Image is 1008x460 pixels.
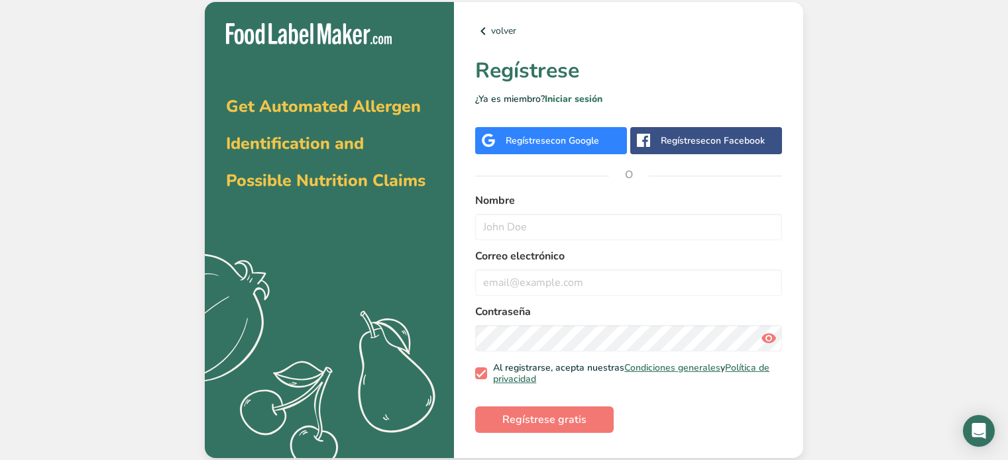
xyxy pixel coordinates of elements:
[226,23,392,45] img: Food Label Maker
[502,412,587,428] span: Regístrese gratis
[609,155,649,195] span: O
[551,134,599,147] span: con Google
[475,55,782,87] h1: Regístrese
[475,92,782,106] p: ¿Ya es miembro?
[545,93,602,105] a: Iniciar sesión
[475,304,782,320] label: Contraseña
[475,214,782,240] input: John Doe
[706,134,765,147] span: con Facebook
[493,361,769,386] a: Política de privacidad
[506,134,599,148] div: Regístrese
[475,23,782,39] a: volver
[487,362,777,385] span: Al registrarse, acepta nuestras y
[226,95,425,192] span: Get Automated Allergen Identification and Possible Nutrition Claims
[963,415,995,447] div: Open Intercom Messenger
[475,193,782,208] label: Nombre
[661,134,765,148] div: Regístrese
[624,361,720,374] a: Condiciones generales
[475,406,614,433] button: Regístrese gratis
[475,269,782,296] input: email@example.com
[475,248,782,264] label: Correo electrónico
